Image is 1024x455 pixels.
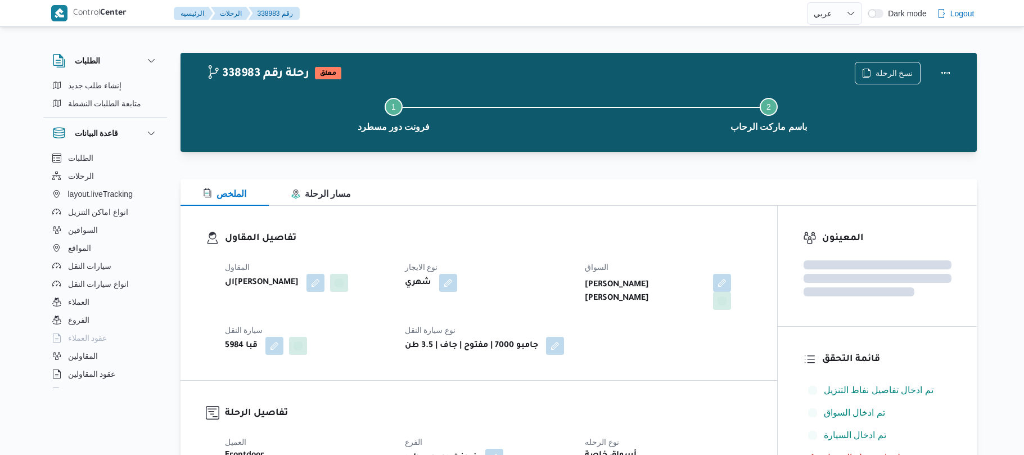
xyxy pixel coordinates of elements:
[824,406,885,420] span: تم ادخال السواق
[48,365,163,383] button: عقود المقاولين
[68,295,89,309] span: العملاء
[52,54,158,67] button: الطلبات
[48,311,163,329] button: الفروع
[822,352,951,367] h3: قائمة التحقق
[320,70,336,77] b: معلق
[225,339,258,353] b: قبا 5984
[405,339,538,353] b: جامبو 7000 | مفتوح | جاف | 3.5 طن
[48,239,163,257] button: المواقع
[225,276,299,290] b: ال[PERSON_NAME]
[876,66,913,80] span: نسخ الرحلة
[68,331,107,345] span: عقود العملاء
[804,381,951,399] button: تم ادخال تفاصيل نفاط التنزيل
[585,263,608,272] span: السواق
[43,149,167,393] div: قاعدة البيانات
[934,62,957,84] button: Actions
[883,9,926,18] span: Dark mode
[315,67,341,79] span: معلق
[68,277,129,291] span: انواع سيارات النقل
[804,426,951,444] button: تم ادخال السيارة
[48,221,163,239] button: السواقين
[824,385,933,395] span: تم ادخال تفاصيل نفاط التنزيل
[68,151,93,165] span: الطلبات
[68,259,112,273] span: سيارات النقل
[68,169,94,183] span: الرحلات
[68,241,91,255] span: المواقع
[48,149,163,167] button: الطلبات
[824,429,886,442] span: تم ادخال السيارة
[405,438,422,447] span: الفرع
[581,84,957,143] button: باسم ماركت الرحاب
[855,62,921,84] button: نسخ الرحلة
[405,263,438,272] span: نوع الايجار
[48,257,163,275] button: سيارات النقل
[225,263,250,272] span: المقاول
[211,7,251,20] button: الرحلات
[824,384,933,397] span: تم ادخال تفاصيل نفاط التنزيل
[48,94,163,112] button: متابعة الطلبات النشطة
[48,293,163,311] button: العملاء
[585,278,705,305] b: [PERSON_NAME] [PERSON_NAME]
[48,329,163,347] button: عقود العملاء
[766,102,771,111] span: 2
[68,187,133,201] span: layout.liveTracking
[358,120,430,134] span: فرونت دور مسطرد
[585,438,619,447] span: نوع الرحله
[950,7,975,20] span: Logout
[100,9,127,18] b: Center
[225,406,752,421] h3: تفاصيل الرحلة
[51,5,67,21] img: X8yXhbKr1z7QwAAAABJRU5ErkJggg==
[824,408,885,417] span: تم ادخال السواق
[48,383,163,401] button: اجهزة التليفون
[932,2,979,25] button: Logout
[391,102,396,111] span: 1
[75,54,100,67] h3: الطلبات
[405,276,431,290] b: شهري
[824,430,886,440] span: تم ادخال السيارة
[225,231,752,246] h3: تفاصيل المقاول
[730,120,807,134] span: باسم ماركت الرحاب
[68,313,89,327] span: الفروع
[68,385,115,399] span: اجهزة التليفون
[48,275,163,293] button: انواع سيارات النقل
[48,167,163,185] button: الرحلات
[52,127,158,140] button: قاعدة البيانات
[68,97,142,110] span: متابعة الطلبات النشطة
[206,84,581,143] button: فرونت دور مسطرد
[203,189,246,199] span: الملخص
[48,185,163,203] button: layout.liveTracking
[68,349,98,363] span: المقاولين
[225,438,246,447] span: العميل
[68,367,116,381] span: عقود المقاولين
[822,231,951,246] h3: المعينون
[174,7,213,20] button: الرئيسيه
[48,203,163,221] button: انواع اماكن التنزيل
[68,223,98,237] span: السواقين
[249,7,300,20] button: 338983 رقم
[804,404,951,422] button: تم ادخال السواق
[68,205,129,219] span: انواع اماكن التنزيل
[43,76,167,117] div: الطلبات
[405,326,456,335] span: نوع سيارة النقل
[75,127,119,140] h3: قاعدة البيانات
[68,79,122,92] span: إنشاء طلب جديد
[48,347,163,365] button: المقاولين
[48,76,163,94] button: إنشاء طلب جديد
[225,326,263,335] span: سيارة النقل
[206,67,309,82] h2: 338983 رحلة رقم
[291,189,351,199] span: مسار الرحلة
